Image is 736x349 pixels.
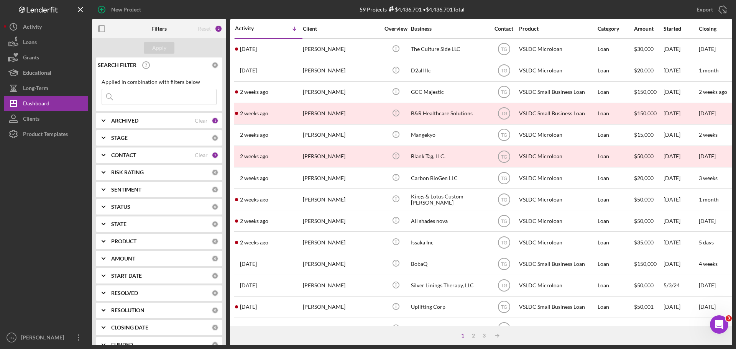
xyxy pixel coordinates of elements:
[240,153,268,159] time: 2025-09-16 05:11
[664,146,698,167] div: [DATE]
[726,315,732,321] span: 3
[9,336,14,340] text: TG
[111,256,135,262] b: AMOUNT
[4,96,88,111] button: Dashboard
[411,125,488,145] div: Mangekyo
[240,218,268,224] time: 2025-09-15 15:25
[634,175,654,181] span: $20,000
[490,26,518,32] div: Contact
[4,126,88,142] button: Product Templates
[699,131,718,138] time: 2 weeks
[212,238,219,245] div: 0
[664,232,698,252] div: [DATE]
[411,211,488,231] div: All shades nova
[4,80,88,96] a: Long-Term
[212,117,219,124] div: 1
[664,168,698,188] div: [DATE]
[664,297,698,317] div: [DATE]
[710,315,728,334] iframe: Intercom live chat
[634,282,654,288] span: $50,000
[387,6,422,13] div: $4,436,701
[411,254,488,274] div: BobaQ
[303,61,379,81] div: [PERSON_NAME]
[501,111,507,116] text: TG
[664,61,698,81] div: [DATE]
[411,168,488,188] div: Carbon BioGen LLC
[111,187,141,193] b: SENTIMENT
[519,232,596,252] div: VSLDC Microloan
[23,19,42,36] div: Activity
[240,110,268,116] time: 2025-09-16 22:48
[240,132,268,138] time: 2025-09-16 19:22
[699,175,718,181] time: 3 weeks
[212,203,219,210] div: 0
[198,26,211,32] div: Reset
[501,68,507,74] text: TG
[4,111,88,126] button: Clients
[151,26,167,32] b: Filters
[303,82,379,102] div: [PERSON_NAME]
[598,189,633,210] div: Loan
[457,333,468,339] div: 1
[519,61,596,81] div: VSLDC Microloan
[634,46,654,52] span: $30,000
[519,103,596,124] div: VSLDC Small Business Loan
[212,290,219,297] div: 0
[381,26,410,32] div: Overview
[303,168,379,188] div: [PERSON_NAME]
[598,61,633,81] div: Loan
[111,135,128,141] b: STAGE
[519,189,596,210] div: VSLDC Microloan
[598,146,633,167] div: Loan
[240,67,257,74] time: 2025-09-25 18:26
[303,297,379,317] div: [PERSON_NAME]
[303,125,379,145] div: [PERSON_NAME]
[303,103,379,124] div: [PERSON_NAME]
[23,126,68,144] div: Product Templates
[240,282,257,288] time: 2025-09-11 16:15
[634,67,654,74] span: $20,000
[634,196,654,203] span: $50,000
[411,26,488,32] div: Business
[212,255,219,262] div: 0
[699,261,718,267] time: 4 weeks
[23,96,49,113] div: Dashboard
[634,261,657,267] span: $150,000
[111,204,130,210] b: STATUS
[4,34,88,50] button: Loans
[501,133,507,138] text: TG
[634,325,654,331] span: $50,000
[501,218,507,224] text: TG
[360,6,465,13] div: 59 Projects • $4,436,701 Total
[240,304,257,310] time: 2025-09-10 19:07
[212,307,219,314] div: 0
[23,80,48,98] div: Long-Term
[598,232,633,252] div: Loan
[152,42,166,54] div: Apply
[102,79,217,85] div: Applied in combination with filters below
[212,152,219,159] div: 1
[664,39,698,59] div: [DATE]
[240,197,268,203] time: 2025-09-15 16:19
[111,290,138,296] b: RESOLVED
[634,303,654,310] span: $50,001
[212,221,219,228] div: 0
[303,275,379,296] div: [PERSON_NAME]
[240,261,257,267] time: 2025-09-11 19:02
[111,273,142,279] b: START DATE
[501,326,507,331] text: TG
[4,19,88,34] button: Activity
[634,103,663,124] div: $150,000
[212,62,219,69] div: 0
[111,152,136,158] b: CONTACT
[479,333,490,339] div: 3
[598,297,633,317] div: Loan
[195,118,208,124] div: Clear
[215,25,222,33] div: 2
[519,254,596,274] div: VSLDC Small Business Loan
[598,125,633,145] div: Loan
[501,283,507,288] text: TG
[23,34,37,52] div: Loans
